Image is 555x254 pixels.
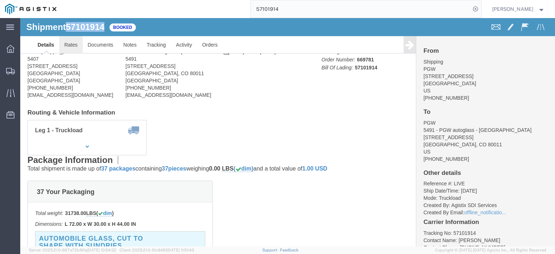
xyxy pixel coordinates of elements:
[87,248,116,252] span: [DATE] 10:54:32
[29,248,116,252] span: Server: 2025.21.0-667a72bf6fa
[20,18,555,246] iframe: FS Legacy Container
[280,248,298,252] a: Feedback
[492,5,533,13] span: Jesse Jordan
[492,5,545,13] button: [PERSON_NAME]
[251,0,470,18] input: Search for shipment number, reference number
[262,248,280,252] a: Support
[435,247,546,253] span: Copyright © [DATE]-[DATE] Agistix Inc., All Rights Reserved
[120,248,194,252] span: Client: 2025.21.0-f0c8481
[5,4,56,14] img: logo
[167,248,194,252] span: [DATE] 11:51:43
